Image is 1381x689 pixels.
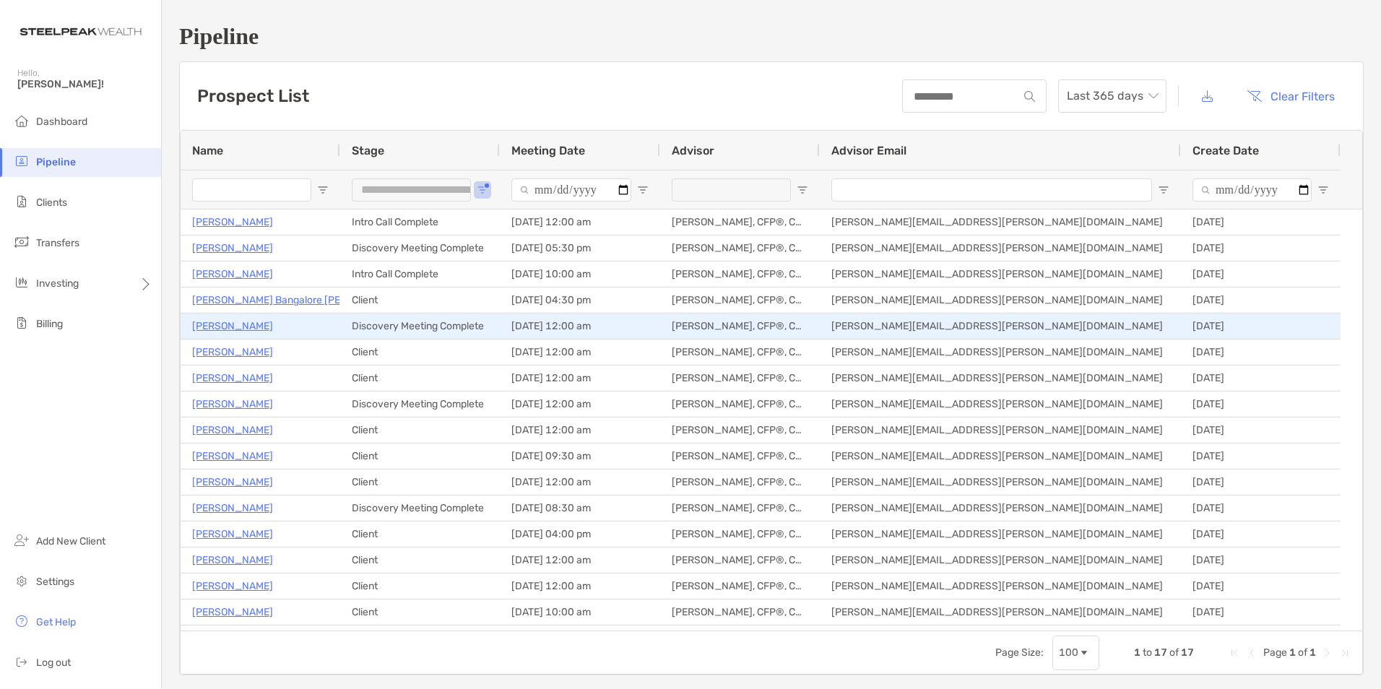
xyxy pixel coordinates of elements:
div: Intro Call Complete [340,209,500,235]
span: Pipeline [36,156,76,168]
div: Discovery Meeting Complete [340,495,500,521]
div: [DATE] [1181,443,1341,469]
span: of [1169,646,1179,659]
div: [PERSON_NAME], CFP®, CDFA® [660,469,820,495]
img: pipeline icon [13,152,30,170]
h3: Prospect List [197,86,309,106]
div: [PERSON_NAME], CFP®, CDFA® [660,417,820,443]
input: Advisor Email Filter Input [831,178,1152,201]
a: [PERSON_NAME] [192,473,273,491]
div: [PERSON_NAME], CFP®, CDFA® [660,261,820,287]
div: [DATE] [1181,261,1341,287]
div: [DATE] [1181,417,1341,443]
div: [PERSON_NAME][EMAIL_ADDRESS][PERSON_NAME][DOMAIN_NAME] [820,235,1181,261]
span: [PERSON_NAME]! [17,78,152,90]
div: [PERSON_NAME], CFP®, CDFA® [660,391,820,417]
a: [PERSON_NAME] [192,317,273,335]
span: Clients [36,196,67,209]
div: 100 [1059,646,1078,659]
img: input icon [1024,91,1035,102]
a: [PERSON_NAME] [192,577,273,595]
span: 1 [1309,646,1316,659]
button: Open Filter Menu [637,184,649,196]
a: [PERSON_NAME] [192,239,273,257]
div: Client [340,417,500,443]
span: Get Help [36,616,76,628]
span: Add New Client [36,535,105,547]
div: [PERSON_NAME], CFP®, CDFA® [660,521,820,547]
p: [PERSON_NAME] [192,265,273,283]
div: Client [340,573,500,599]
a: [PERSON_NAME] [192,629,273,647]
a: [PERSON_NAME] [192,447,273,465]
div: [PERSON_NAME], CFP®, CDFA® [660,495,820,521]
span: Investing [36,277,79,290]
div: [PERSON_NAME], CFP®, CDFA® [660,287,820,313]
span: Create Date [1192,144,1259,157]
div: [DATE] [1181,339,1341,365]
div: [DATE] 10:00 am [500,261,660,287]
img: billing icon [13,314,30,331]
input: Name Filter Input [192,178,311,201]
div: [DATE] [1181,521,1341,547]
div: [DATE] [1181,235,1341,261]
div: Previous Page [1246,647,1257,659]
div: [PERSON_NAME][EMAIL_ADDRESS][PERSON_NAME][DOMAIN_NAME] [820,365,1181,391]
span: Name [192,144,223,157]
span: to [1143,646,1152,659]
div: [DATE] [1181,469,1341,495]
div: [PERSON_NAME][EMAIL_ADDRESS][PERSON_NAME][DOMAIN_NAME] [820,391,1181,417]
div: Client [340,365,500,391]
div: [DATE] 12:00 am [500,313,660,339]
div: [DATE] 08:30 am [500,495,660,521]
div: [DATE] [1181,287,1341,313]
img: logout icon [13,653,30,670]
a: [PERSON_NAME] [192,421,273,439]
a: [PERSON_NAME] [192,343,273,361]
div: [PERSON_NAME][EMAIL_ADDRESS][PERSON_NAME][DOMAIN_NAME] [820,313,1181,339]
div: [DATE] 12:00 am [500,469,660,495]
div: [DATE] [1181,313,1341,339]
div: [DATE] [1181,391,1341,417]
a: [PERSON_NAME] [192,499,273,517]
a: [PERSON_NAME] [192,369,273,387]
div: [DATE] [1181,599,1341,625]
div: Next Page [1322,647,1333,659]
div: Client [340,547,500,573]
div: Client [340,287,500,313]
div: [DATE] 04:30 pm [500,287,660,313]
div: [PERSON_NAME][EMAIL_ADDRESS][PERSON_NAME][DOMAIN_NAME] [820,443,1181,469]
p: [PERSON_NAME] [192,213,273,231]
div: [DATE] [1181,365,1341,391]
div: [PERSON_NAME][EMAIL_ADDRESS][PERSON_NAME][DOMAIN_NAME] [820,599,1181,625]
a: [PERSON_NAME] [192,551,273,569]
div: Page Size: [995,646,1044,659]
button: Open Filter Menu [797,184,808,196]
div: Discovery Meeting Complete [340,391,500,417]
img: Zoe Logo [17,6,144,58]
div: [DATE] 12:00 am [500,209,660,235]
div: Client [340,469,500,495]
span: 17 [1154,646,1167,659]
img: dashboard icon [13,112,30,129]
button: Open Filter Menu [477,184,488,196]
a: [PERSON_NAME] [192,395,273,413]
div: [PERSON_NAME], CFP®, CDFA® [660,547,820,573]
button: Open Filter Menu [1158,184,1169,196]
div: [DATE] 12:00 am [500,365,660,391]
div: [PERSON_NAME][EMAIL_ADDRESS][PERSON_NAME][DOMAIN_NAME] [820,261,1181,287]
div: [PERSON_NAME], CFP®, CDFA® [660,625,820,651]
img: get-help icon [13,612,30,630]
div: [DATE] [1181,495,1341,521]
a: [PERSON_NAME] [192,525,273,543]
